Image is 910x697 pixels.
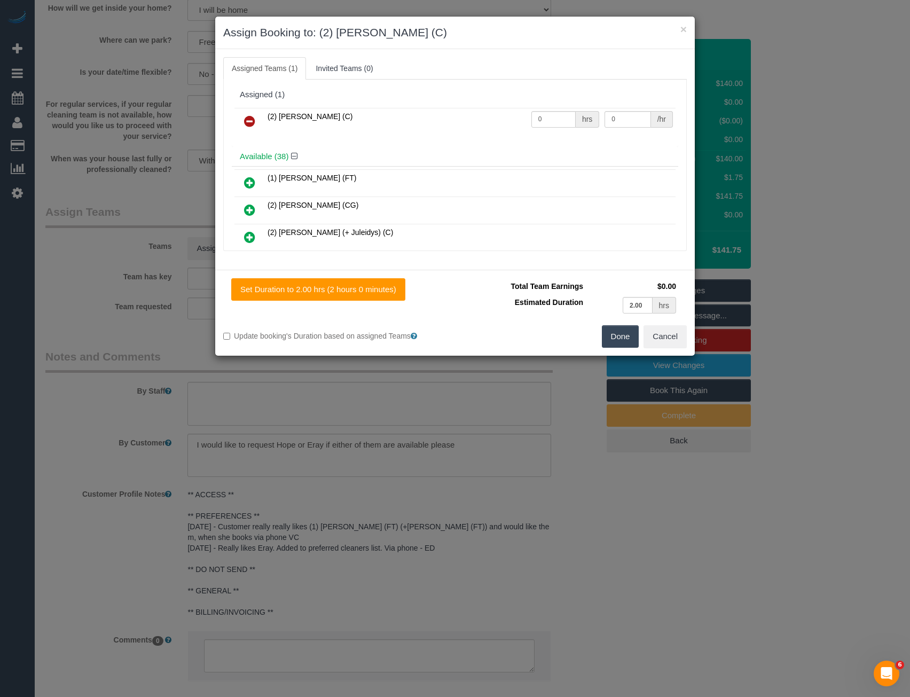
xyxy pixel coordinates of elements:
[644,325,687,348] button: Cancel
[463,278,586,294] td: Total Team Earnings
[307,57,381,80] a: Invited Teams (0)
[223,25,687,41] h3: Assign Booking to: (2) [PERSON_NAME] (C)
[268,228,393,237] span: (2) [PERSON_NAME] (+ Juleidys) (C)
[874,661,899,686] iframe: Intercom live chat
[576,111,599,128] div: hrs
[653,297,676,314] div: hrs
[240,152,670,161] h4: Available (38)
[268,201,358,209] span: (2) [PERSON_NAME] (CG)
[680,24,687,35] button: ×
[223,331,447,341] label: Update booking's Duration based on assigned Teams
[223,333,230,340] input: Update booking's Duration based on assigned Teams
[268,112,352,121] span: (2) [PERSON_NAME] (C)
[240,90,670,99] div: Assigned (1)
[651,111,673,128] div: /hr
[268,174,356,182] span: (1) [PERSON_NAME] (FT)
[586,278,679,294] td: $0.00
[515,298,583,307] span: Estimated Duration
[231,278,405,301] button: Set Duration to 2.00 hrs (2 hours 0 minutes)
[896,661,904,669] span: 6
[602,325,639,348] button: Done
[223,57,306,80] a: Assigned Teams (1)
